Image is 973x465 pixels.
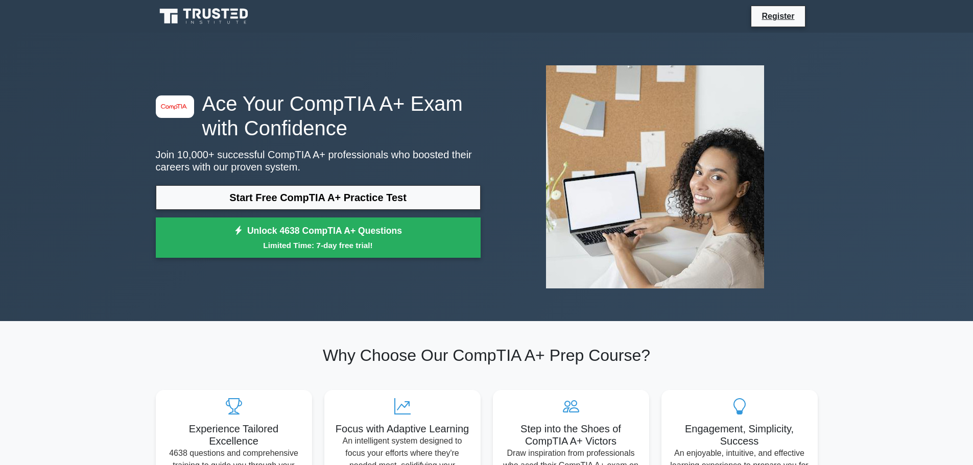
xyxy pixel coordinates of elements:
[156,149,481,173] p: Join 10,000+ successful CompTIA A+ professionals who boosted their careers with our proven system.
[169,239,468,251] small: Limited Time: 7-day free trial!
[156,346,818,365] h2: Why Choose Our CompTIA A+ Prep Course?
[164,423,304,447] h5: Experience Tailored Excellence
[501,423,641,447] h5: Step into the Shoes of CompTIA A+ Victors
[755,10,800,22] a: Register
[156,217,481,258] a: Unlock 4638 CompTIA A+ QuestionsLimited Time: 7-day free trial!
[670,423,810,447] h5: Engagement, Simplicity, Success
[333,423,472,435] h5: Focus with Adaptive Learning
[156,91,481,140] h1: Ace Your CompTIA A+ Exam with Confidence
[156,185,481,210] a: Start Free CompTIA A+ Practice Test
